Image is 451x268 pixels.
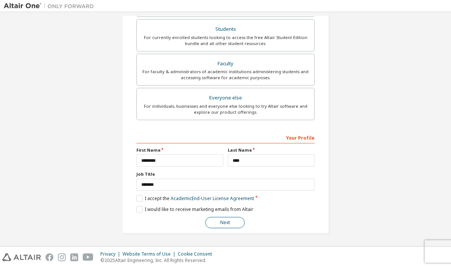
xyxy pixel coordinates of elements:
[136,147,223,153] label: First Name
[123,251,178,257] div: Website Terms of Use
[136,131,315,143] div: Your Profile
[4,2,98,10] img: Altair One
[141,35,310,47] div: For currently enrolled students looking to access the free Altair Student Edition bundle and all ...
[171,195,254,202] a: Academic End-User License Agreement
[45,253,53,261] img: facebook.svg
[178,251,216,257] div: Cookie Consent
[100,257,216,263] p: © 2025 Altair Engineering, Inc. All Rights Reserved.
[141,103,310,115] div: For individuals, businesses and everyone else looking to try Altair software and explore our prod...
[58,253,66,261] img: instagram.svg
[100,251,123,257] div: Privacy
[141,69,310,81] div: For faculty & administrators of academic institutions administering students and accessing softwa...
[136,195,254,202] label: I accept the
[141,93,310,103] div: Everyone else
[70,253,78,261] img: linkedin.svg
[136,171,315,177] label: Job Title
[205,217,245,228] button: Next
[228,147,315,153] label: Last Name
[2,253,41,261] img: altair_logo.svg
[141,24,310,35] div: Students
[136,206,253,212] label: I would like to receive marketing emails from Altair
[141,59,310,69] div: Faculty
[83,253,94,261] img: youtube.svg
